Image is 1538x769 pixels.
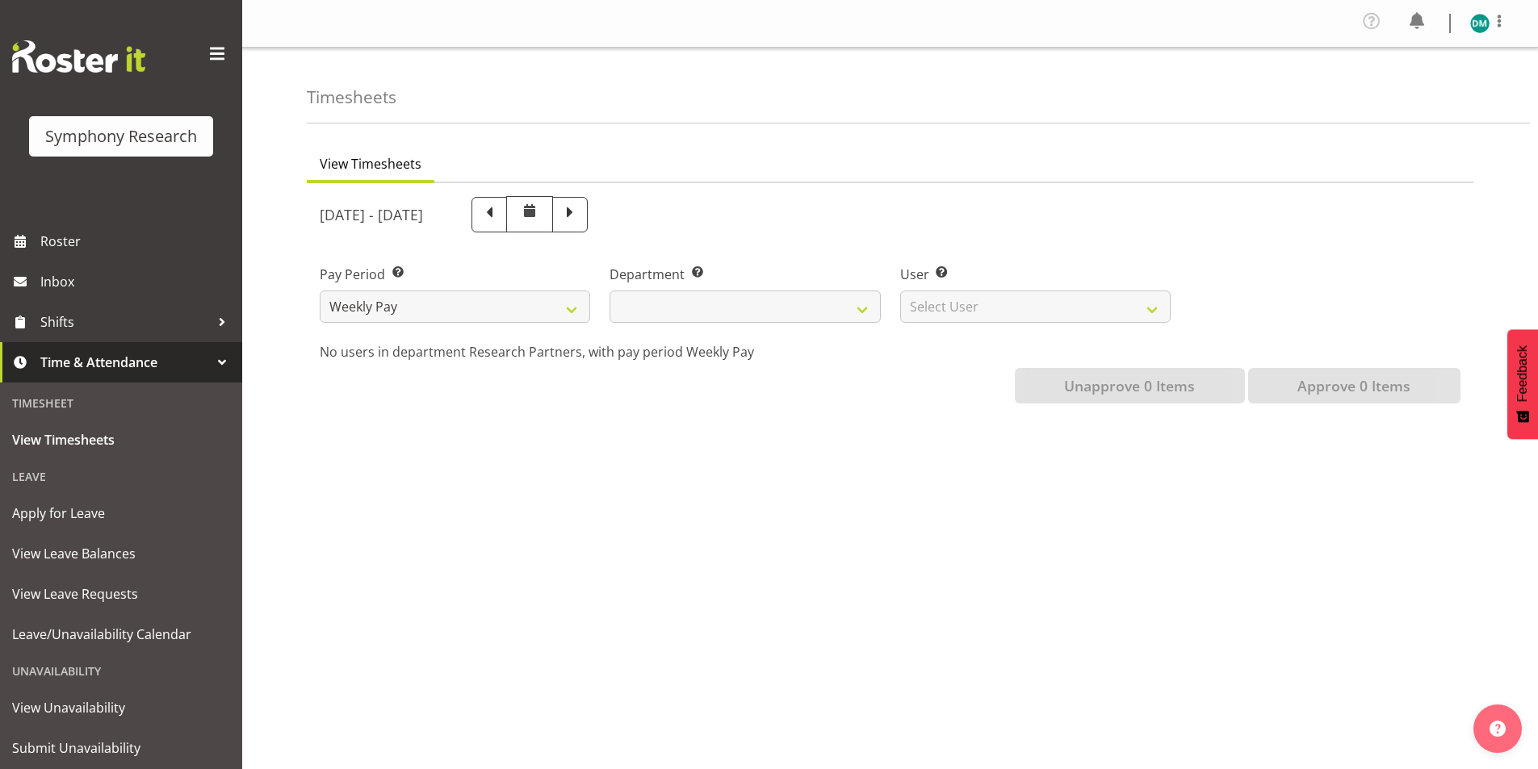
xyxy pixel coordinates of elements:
[4,574,238,614] a: View Leave Requests
[1248,368,1460,403] button: Approve 0 Items
[320,206,423,224] h5: [DATE] - [DATE]
[12,541,230,566] span: View Leave Balances
[900,265,1171,284] label: User
[40,350,210,374] span: Time & Attendance
[320,154,421,173] span: View Timesheets
[4,493,238,533] a: Apply for Leave
[1515,345,1530,402] span: Feedback
[610,265,880,284] label: Department
[320,342,1460,362] p: No users in department Research Partners, with pay period Weekly Pay
[1470,14,1490,33] img: denis-morsin11871.jpg
[4,614,238,654] a: Leave/Unavailability Calendar
[12,40,145,73] img: Rosterit website logo
[12,428,230,452] span: View Timesheets
[1507,329,1538,439] button: Feedback - Show survey
[1297,375,1410,396] span: Approve 0 Items
[40,310,210,334] span: Shifts
[12,582,230,606] span: View Leave Requests
[307,88,396,107] h4: Timesheets
[12,696,230,720] span: View Unavailability
[4,533,238,574] a: View Leave Balances
[1490,721,1506,737] img: help-xxl-2.png
[12,736,230,760] span: Submit Unavailability
[1015,368,1245,403] button: Unapprove 0 Items
[12,501,230,525] span: Apply for Leave
[320,265,590,284] label: Pay Period
[40,229,234,253] span: Roster
[12,622,230,646] span: Leave/Unavailability Calendar
[4,728,238,768] a: Submit Unavailability
[1064,375,1195,396] span: Unapprove 0 Items
[4,387,238,420] div: Timesheet
[4,654,238,688] div: Unavailability
[45,124,197,148] div: Symphony Research
[40,270,234,294] span: Inbox
[4,688,238,728] a: View Unavailability
[4,460,238,493] div: Leave
[4,420,238,460] a: View Timesheets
